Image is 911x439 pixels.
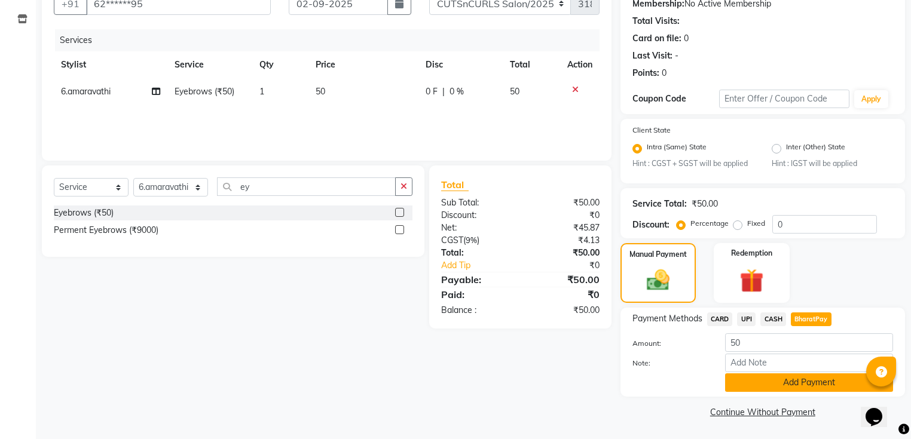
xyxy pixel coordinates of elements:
span: Payment Methods [632,312,702,325]
label: Inter (Other) State [786,142,845,156]
span: CARD [707,312,733,326]
label: Note: [623,358,716,369]
span: 50 [316,86,325,97]
th: Total [503,51,560,78]
img: _cash.svg [640,267,677,293]
div: ₹0 [535,259,609,272]
div: Last Visit: [632,50,672,62]
span: 0 % [450,85,464,98]
label: Fixed [747,218,765,229]
div: Coupon Code [632,93,719,105]
div: ₹50.00 [520,197,608,209]
th: Qty [252,51,308,78]
div: Services [55,29,609,51]
div: Sub Total: [432,197,520,209]
label: Manual Payment [629,249,687,260]
small: Hint : IGST will be applied [772,158,893,169]
button: Add Payment [725,373,893,392]
th: Disc [418,51,503,78]
div: Discount: [632,219,670,231]
button: Apply [854,90,888,108]
div: Total: [432,247,520,259]
div: Total Visits: [632,15,680,27]
span: 50 [510,86,519,97]
div: Paid: [432,287,520,302]
div: Card on file: [632,32,681,45]
div: Perment Eyebrows (₹9000) [54,224,158,237]
div: ₹0 [520,287,608,302]
span: 9% [466,235,477,245]
span: | [442,85,445,98]
div: ₹45.87 [520,222,608,234]
div: 0 [684,32,689,45]
img: _gift.svg [732,266,771,296]
div: Eyebrows (₹50) [54,207,114,219]
span: Eyebrows (₹50) [175,86,234,97]
div: ₹50.00 [520,304,608,317]
input: Search or Scan [217,177,396,196]
input: Add Note [725,354,893,372]
span: BharatPay [791,312,831,326]
small: Hint : CGST + SGST will be applied [632,158,754,169]
div: Balance : [432,304,520,317]
input: Amount [725,333,893,352]
span: 6.amaravathi [61,86,111,97]
div: Payable: [432,272,520,287]
th: Stylist [54,51,167,78]
iframe: chat widget [861,391,899,427]
div: ₹50.00 [692,198,718,210]
div: ( ) [432,234,520,247]
div: - [675,50,678,62]
div: Service Total: [632,198,687,210]
span: UPI [737,312,756,326]
label: Percentage [690,218,729,229]
th: Action [560,51,600,78]
label: Redemption [731,248,772,259]
th: Service [167,51,252,78]
label: Amount: [623,338,716,349]
a: Continue Without Payment [623,406,903,419]
label: Intra (Same) State [647,142,707,156]
span: 1 [259,86,264,97]
div: ₹50.00 [520,247,608,259]
th: Price [308,51,419,78]
span: 0 F [426,85,438,98]
span: Total [441,179,469,191]
a: Add Tip [432,259,535,272]
label: Client State [632,125,671,136]
div: Points: [632,67,659,79]
span: CASH [760,312,786,326]
span: CGST [441,235,463,245]
div: ₹50.00 [520,272,608,287]
div: 0 [662,67,667,79]
div: Discount: [432,209,520,222]
input: Enter Offer / Coupon Code [719,90,849,108]
div: ₹4.13 [520,234,608,247]
div: Net: [432,222,520,234]
div: ₹0 [520,209,608,222]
